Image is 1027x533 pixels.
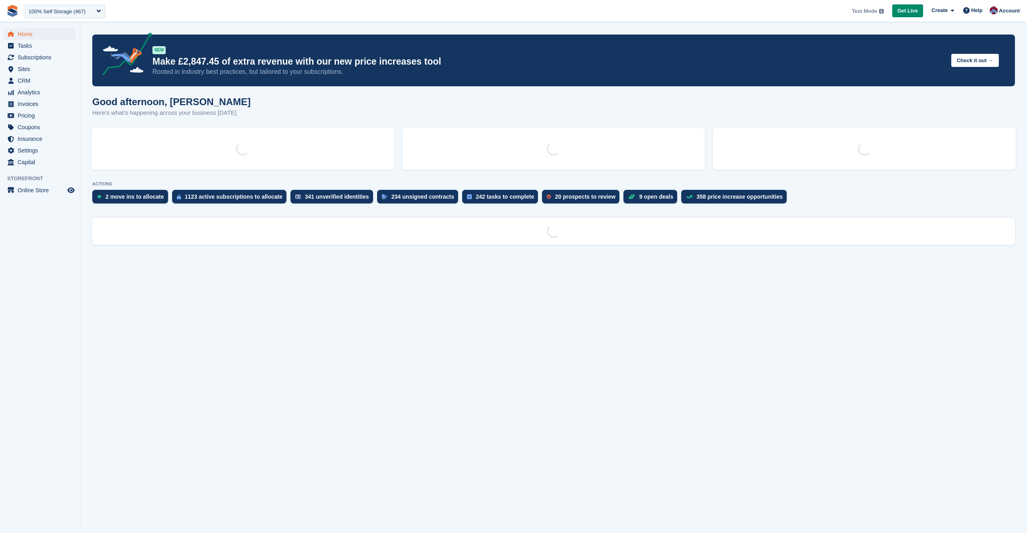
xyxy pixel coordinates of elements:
a: menu [4,75,76,86]
span: CRM [18,75,66,86]
img: deal-1b604bf984904fb50ccaf53a9ad4b4a5d6e5aea283cecdc64d6e3604feb123c2.svg [628,194,635,199]
span: Insurance [18,133,66,144]
div: NEW [152,46,166,54]
span: Invoices [18,98,66,110]
p: ACTIONS [92,181,1015,187]
a: menu [4,122,76,133]
a: 234 unsigned contracts [377,190,462,208]
a: menu [4,185,76,196]
h1: Good afternoon, [PERSON_NAME] [92,96,251,107]
span: Analytics [18,87,66,98]
div: 20 prospects to review [555,193,615,200]
div: 100% Self Storage (467) [28,8,85,16]
span: Coupons [18,122,66,133]
a: menu [4,98,76,110]
span: Get Live [897,7,918,15]
a: 20 prospects to review [542,190,623,208]
span: Online Store [18,185,66,196]
span: Tasks [18,40,66,51]
img: verify_identity-adf6edd0f0f0b5bbfe63781bf79b02c33cf7c696d77639b501bdc392416b5a36.svg [295,194,301,199]
img: task-75834270c22a3079a89374b754ae025e5fb1db73e45f91037f5363f120a921f8.svg [467,194,472,199]
div: 2 move ins to allocate [106,193,164,200]
a: menu [4,110,76,121]
span: Home [18,28,66,40]
span: Create [932,6,948,14]
a: 341 unverified identities [290,190,377,208]
a: menu [4,52,76,63]
div: 341 unverified identities [305,193,369,200]
div: 358 price increase opportunities [696,193,783,200]
p: Make £2,847.45 of extra revenue with our new price increases tool [152,56,945,67]
img: move_ins_to_allocate_icon-fdf77a2bb77ea45bf5b3d319d69a93e2d87916cf1d5bf7949dd705db3b84f3ca.svg [97,194,101,199]
a: menu [4,133,76,144]
a: 242 tasks to complete [462,190,542,208]
span: Subscriptions [18,52,66,63]
a: Get Live [892,4,923,18]
p: Rooted in industry best practices, but tailored to your subscriptions. [152,67,945,76]
span: Account [999,7,1020,15]
a: menu [4,157,76,168]
a: menu [4,63,76,75]
div: 9 open deals [639,193,673,200]
button: Check it out → [951,54,999,67]
img: price-adjustments-announcement-icon-8257ccfd72463d97f412b2fc003d46551f7dbcb40ab6d574587a9cd5c0d94... [96,33,152,78]
img: icon-info-grey-7440780725fd019a000dd9b08b2336e03edf1995a4989e88bcd33f0948082b44.svg [879,9,884,14]
img: David Hughes [990,6,998,14]
img: active_subscription_to_allocate_icon-d502201f5373d7db506a760aba3b589e785aa758c864c3986d89f69b8ff3... [177,194,181,199]
img: stora-icon-8386f47178a22dfd0bd8f6a31ec36ba5ce8667c1dd55bd0f319d3a0aa187defe.svg [6,5,18,17]
div: 1123 active subscriptions to allocate [185,193,283,200]
div: 234 unsigned contracts [392,193,454,200]
a: 1123 active subscriptions to allocate [172,190,291,208]
a: 9 open deals [623,190,681,208]
span: Pricing [18,110,66,121]
span: Storefront [7,175,80,183]
a: menu [4,40,76,51]
span: Help [971,6,982,14]
p: Here's what's happening across your business [DATE] [92,108,251,118]
span: Capital [18,157,66,168]
a: 358 price increase opportunities [681,190,791,208]
a: menu [4,28,76,40]
a: menu [4,87,76,98]
a: Preview store [66,185,76,195]
img: price_increase_opportunities-93ffe204e8149a01c8c9dc8f82e8f89637d9d84a8eef4429ea346261dce0b2c0.svg [686,195,692,199]
a: 2 move ins to allocate [92,190,172,208]
span: Sites [18,63,66,75]
img: contract_signature_icon-13c848040528278c33f63329250d36e43548de30e8caae1d1a13099fd9432cc5.svg [382,194,388,199]
img: prospect-51fa495bee0391a8d652442698ab0144808aea92771e9ea1ae160a38d050c398.svg [547,194,551,199]
span: Settings [18,145,66,156]
div: 242 tasks to complete [476,193,534,200]
span: Test Mode [852,7,877,15]
a: menu [4,145,76,156]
